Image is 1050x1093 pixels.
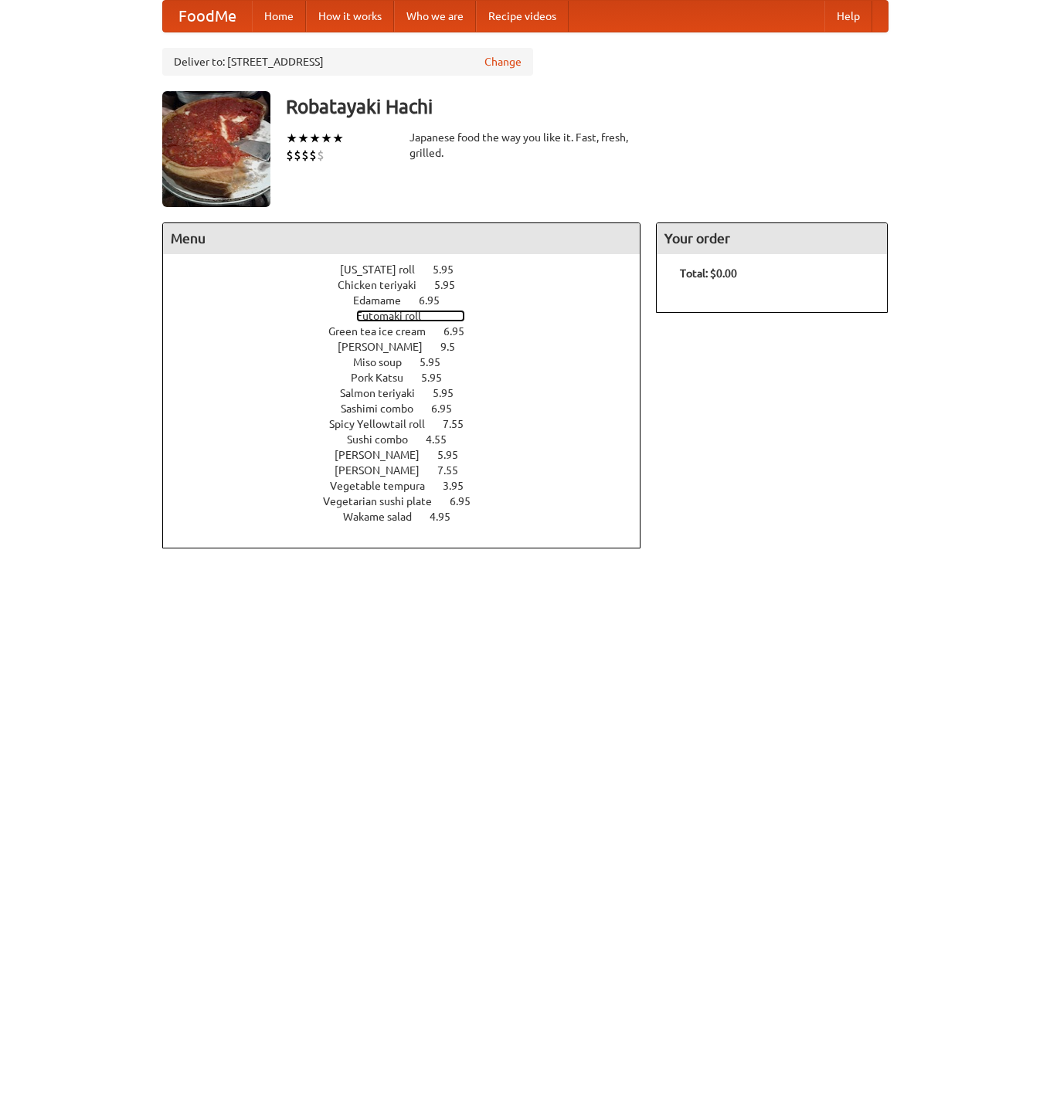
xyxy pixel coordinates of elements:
h4: Menu [163,223,641,254]
li: $ [309,147,317,164]
span: Pork Katsu [351,372,419,384]
span: Futomaki roll [356,310,437,322]
a: Pork Katsu 5.95 [351,372,471,384]
li: ★ [286,130,297,147]
span: 5.95 [433,387,469,399]
span: Spicy Yellowtail roll [329,418,440,430]
a: [PERSON_NAME] 9.5 [338,341,484,353]
li: ★ [297,130,309,147]
a: Chicken teriyaki 5.95 [338,279,484,291]
li: ★ [332,130,344,147]
li: ★ [321,130,332,147]
span: 6.95 [443,325,480,338]
li: $ [301,147,309,164]
a: [PERSON_NAME] 7.55 [335,464,487,477]
span: [US_STATE] roll [340,263,430,276]
a: Sushi combo 4.55 [347,433,475,446]
a: Wakame salad 4.95 [343,511,479,523]
a: Green tea ice cream 6.95 [328,325,493,338]
span: 7.55 [443,418,479,430]
li: $ [286,147,294,164]
a: Who we are [394,1,476,32]
span: 4.95 [430,511,466,523]
li: $ [317,147,325,164]
span: Vegetable tempura [330,480,440,492]
span: Edamame [353,294,416,307]
a: FoodMe [163,1,252,32]
span: 7.55 [437,464,474,477]
a: Recipe videos [476,1,569,32]
a: Vegetable tempura 3.95 [330,480,492,492]
li: ★ [309,130,321,147]
span: Sashimi combo [341,402,429,415]
span: [PERSON_NAME] [335,449,435,461]
span: 6.95 [431,402,467,415]
span: 5.95 [420,356,456,368]
a: Sashimi combo 6.95 [341,402,481,415]
span: 6.95 [450,495,486,507]
div: Deliver to: [STREET_ADDRESS] [162,48,533,76]
span: 5.95 [433,263,469,276]
span: 9.5 [440,341,471,353]
span: [PERSON_NAME] [338,341,438,353]
span: Miso soup [353,356,417,368]
span: 5.95 [434,279,471,291]
span: 4.55 [426,433,462,446]
a: Change [484,54,522,70]
span: Wakame salad [343,511,427,523]
a: [PERSON_NAME] 5.95 [335,449,487,461]
a: Help [824,1,872,32]
a: [US_STATE] roll 5.95 [340,263,482,276]
a: Futomaki roll [356,310,465,322]
h3: Robatayaki Hachi [286,91,889,122]
a: Salmon teriyaki 5.95 [340,387,482,399]
span: Sushi combo [347,433,423,446]
div: Japanese food the way you like it. Fast, fresh, grilled. [409,130,641,161]
a: How it works [306,1,394,32]
span: 5.95 [421,372,457,384]
span: 5.95 [437,449,474,461]
span: Chicken teriyaki [338,279,432,291]
b: Total: $0.00 [680,267,737,280]
img: angular.jpg [162,91,270,207]
li: $ [294,147,301,164]
span: 6.95 [419,294,455,307]
span: Salmon teriyaki [340,387,430,399]
a: Spicy Yellowtail roll 7.55 [329,418,492,430]
a: Vegetarian sushi plate 6.95 [323,495,499,507]
span: 3.95 [443,480,479,492]
span: Vegetarian sushi plate [323,495,447,507]
a: Miso soup 5.95 [353,356,469,368]
span: [PERSON_NAME] [335,464,435,477]
a: Home [252,1,306,32]
span: Green tea ice cream [328,325,441,338]
h4: Your order [657,223,887,254]
a: Edamame 6.95 [353,294,468,307]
